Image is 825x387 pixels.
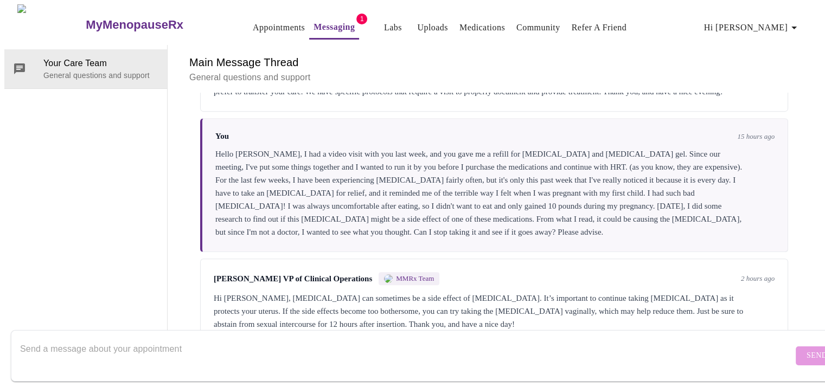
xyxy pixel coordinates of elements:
img: MMRX [384,274,393,283]
span: You [215,132,229,141]
span: 15 hours ago [737,132,775,141]
button: Medications [455,17,509,38]
button: Community [512,17,565,38]
a: Appointments [253,20,305,35]
a: Messaging [314,20,355,35]
a: Refer a Friend [572,20,627,35]
a: MyMenopauseRx [85,6,227,44]
span: MMRx Team [396,274,434,283]
h3: MyMenopauseRx [86,18,183,32]
span: 1 [356,14,367,24]
a: Medications [459,20,505,35]
a: Labs [384,20,402,35]
a: Community [516,20,560,35]
textarea: Send a message about your appointment [20,338,793,373]
span: [PERSON_NAME] VP of Clinical Operations [214,274,372,283]
p: General questions and support [189,71,799,84]
span: 2 hours ago [741,274,775,283]
h6: Main Message Thread [189,54,799,71]
button: Labs [375,17,410,38]
a: Uploads [417,20,448,35]
button: Appointments [248,17,309,38]
span: Hi [PERSON_NAME] [704,20,801,35]
button: Messaging [309,16,359,40]
div: Hello [PERSON_NAME], I had a video visit with you last week, and you gave me a refill for [MEDICA... [215,147,775,238]
div: Your Care TeamGeneral questions and support [4,49,167,88]
img: MyMenopauseRx Logo [17,4,85,45]
div: Hi [PERSON_NAME], [MEDICAL_DATA] can sometimes be a side effect of [MEDICAL_DATA]. It’s important... [214,292,775,331]
button: Refer a Friend [567,17,631,38]
button: Hi [PERSON_NAME] [700,17,805,38]
p: General questions and support [43,70,158,81]
span: Your Care Team [43,57,158,70]
button: Uploads [413,17,452,38]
